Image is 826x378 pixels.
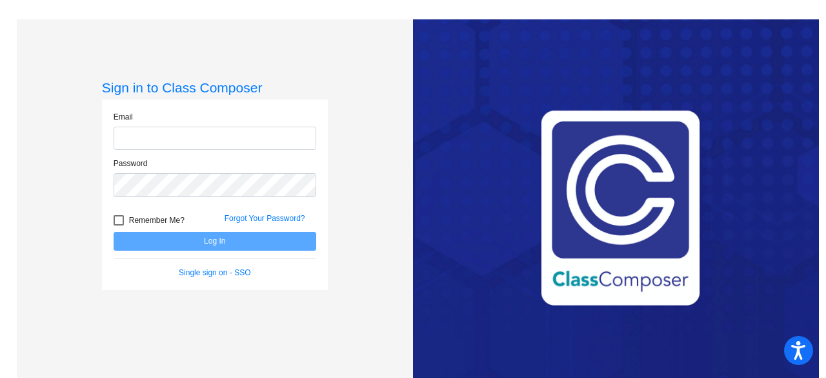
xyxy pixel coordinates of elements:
a: Forgot Your Password? [225,214,305,223]
h3: Sign in to Class Composer [102,79,328,96]
a: Single sign on - SSO [179,268,250,277]
button: Log In [114,232,316,251]
label: Password [114,158,148,169]
span: Remember Me? [129,213,185,228]
label: Email [114,111,133,123]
